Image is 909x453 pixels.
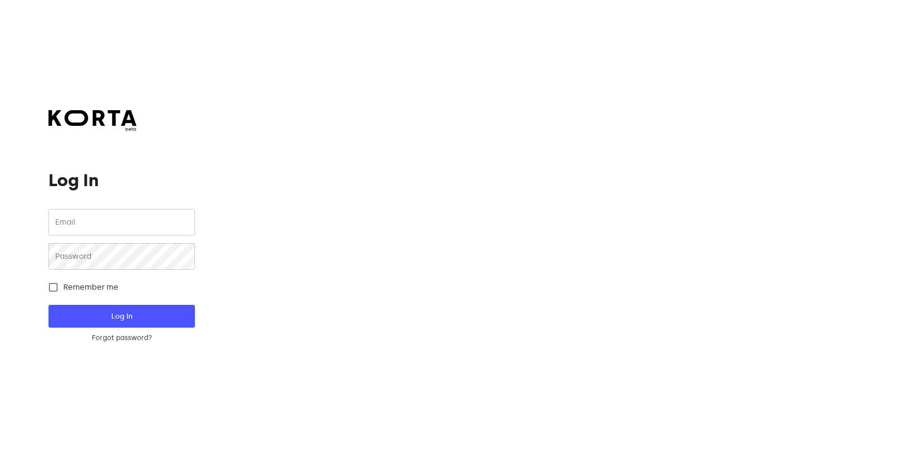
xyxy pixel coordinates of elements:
[48,126,136,132] span: beta
[48,110,136,132] a: beta
[48,305,194,328] button: Log In
[48,171,194,190] h1: Log In
[48,110,136,126] img: Korta
[64,310,179,322] span: Log In
[63,282,118,293] span: Remember me
[48,333,194,343] a: Forgot password?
